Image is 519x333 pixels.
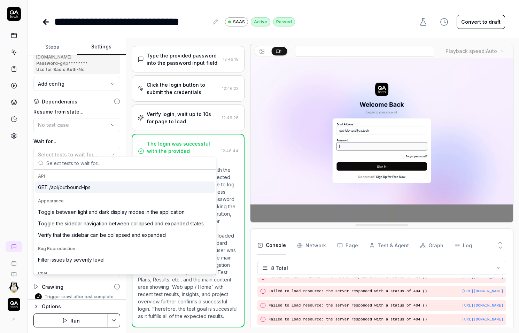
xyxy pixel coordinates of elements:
button: Log [455,236,472,255]
div: Dependencies [42,98,77,105]
div: API [38,173,212,179]
button: Steps [28,39,77,55]
label: Resume from state... [33,108,120,115]
time: 12:46:23 [222,86,239,91]
div: Playback speed: [446,47,497,55]
button: [URL][DOMAIN_NAME] [462,317,503,323]
div: GET /api/outbound-ips [38,184,91,191]
button: Settings [77,39,126,55]
button: Network [297,236,326,255]
a: Book a call with us [3,255,25,266]
img: 5eef0e98-4aae-465c-a732-758f13500123.jpeg [8,281,20,293]
div: Appearance [38,198,212,204]
div: Suggestions [34,170,216,274]
pre: Failed to load resource: the server responded with a status of 404 () [269,317,503,323]
div: - No [36,67,105,73]
button: Test & Agent [369,236,409,255]
button: [URL][DOMAIN_NAME] [462,288,503,294]
div: Chat [38,270,212,277]
button: View version history [436,15,452,29]
time: 12:46:26 [222,115,239,120]
button: Options [33,302,120,311]
button: Page [337,236,358,255]
div: Crawling [42,283,63,291]
div: The login was successful with the provided credentials. [147,140,218,162]
button: Select tests to wait for... [33,148,120,162]
time: 12:46:19 [223,57,239,62]
div: Click the login button to submit the credentials [147,81,219,96]
div: Filter issues by severity level [38,256,104,263]
a: SAAS [225,17,248,26]
b: Use for Basic Auth [36,67,77,72]
label: Wait for... [33,138,120,145]
button: [URL][DOMAIN_NAME] [462,303,503,309]
button: Console [257,236,286,255]
img: QA Tech Logo [8,298,20,311]
div: Options [42,302,120,311]
button: Convert to draft [457,15,505,29]
div: Verify login, wait up to 10s for page to load [147,110,219,125]
div: Toggle the sidebar navigation between collapsed and expanded states [38,220,204,227]
b: Password [36,61,58,66]
button: No test case [33,118,120,132]
pre: Failed to load resource: the server responded with a status of 404 () [269,303,503,309]
div: Passed [273,17,295,26]
div: Verify that the sidebar can be collapsed and expanded [38,231,166,239]
pre: Failed to load resource: the server responded with a status of 404 () [269,288,503,294]
label: Trigger crawl after test complete [45,295,114,299]
time: 12:46:44 [221,148,238,153]
div: Active [251,17,270,26]
span: Select tests to wait for... [38,152,97,157]
button: QA Tech Logo [3,293,25,312]
button: Graph [420,236,443,255]
button: Run [33,313,108,327]
div: Bug Reproduction [38,246,212,252]
input: Select tests to wait for... [46,157,212,169]
span: SAAS [233,19,245,25]
div: Toggle between light and dark display modes in the application [38,208,185,216]
div: Type the provided password into the password input field [147,52,220,67]
a: New conversation [6,241,22,252]
a: Documentation [3,266,25,277]
span: No test case [38,122,69,128]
